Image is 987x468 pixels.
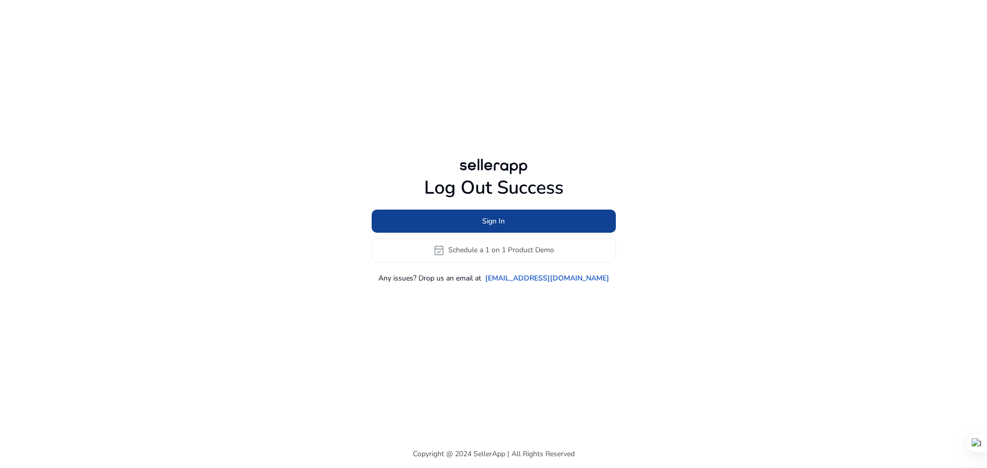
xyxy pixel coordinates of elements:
[378,273,481,284] p: Any issues? Drop us an email at
[372,238,616,263] button: event_availableSchedule a 1 on 1 Product Demo
[372,177,616,199] h1: Log Out Success
[485,273,609,284] a: [EMAIL_ADDRESS][DOMAIN_NAME]
[372,210,616,233] button: Sign In
[433,244,445,256] span: event_available
[482,216,505,227] span: Sign In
